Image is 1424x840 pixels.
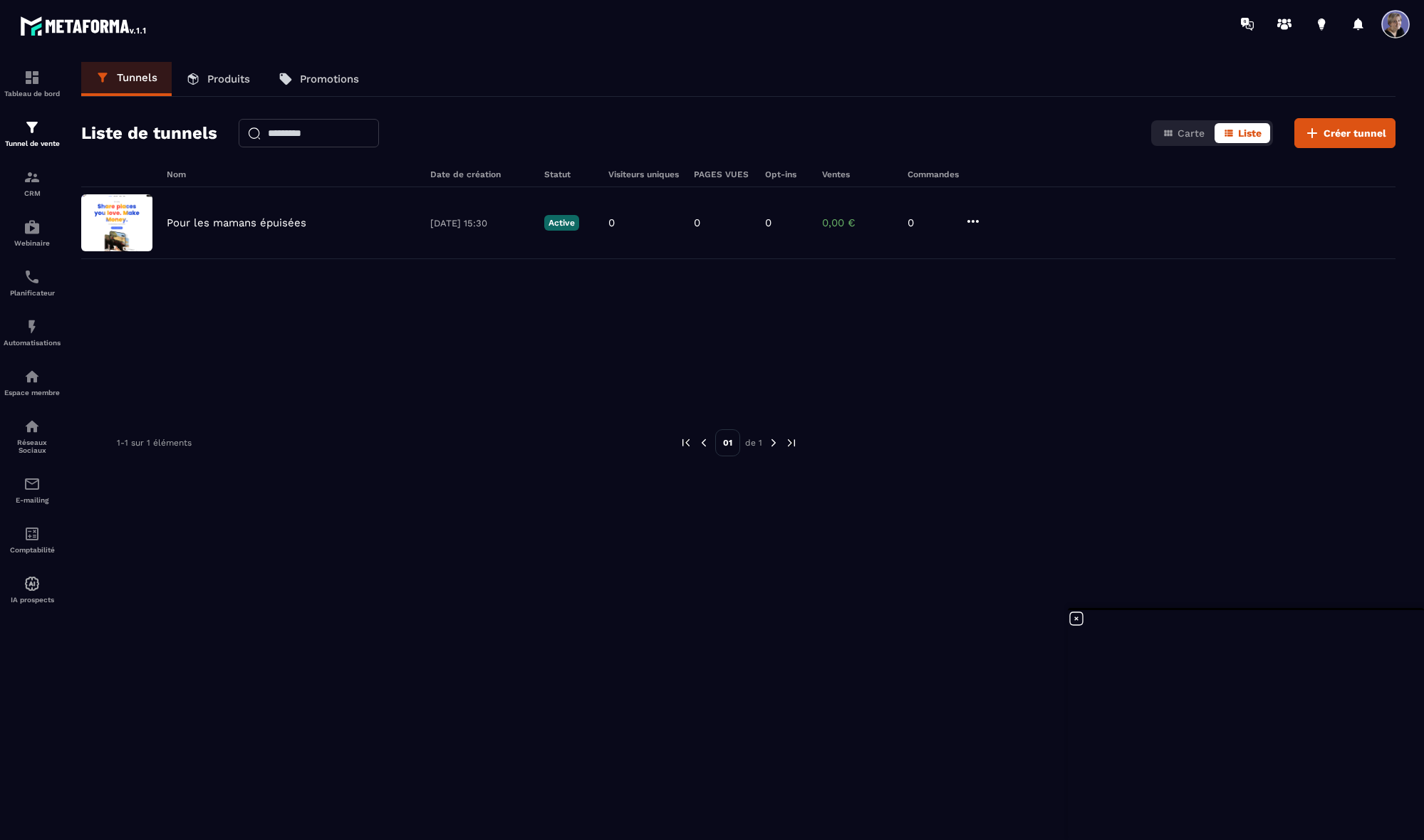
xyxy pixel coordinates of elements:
h6: Opt-ins [765,169,808,179]
span: Liste [1238,127,1262,139]
img: social-network [24,418,41,435]
span: Carte [1178,127,1205,139]
p: 0 [908,216,950,229]
h6: Date de création [430,169,530,179]
p: 0 [694,216,700,229]
p: Active [544,215,579,231]
img: automations [24,219,41,236]
p: E-mailing [4,496,61,504]
p: Promotions [300,73,359,85]
img: prev [680,436,692,449]
button: Créer tunnel [1294,118,1396,148]
a: schedulerschedulerPlanificateur [4,258,61,308]
a: automationsautomationsAutomatisations [4,308,61,357]
h6: PAGES VUES [694,169,751,179]
h6: Statut [544,169,594,179]
p: 0,00 € [822,216,893,229]
img: prev [697,436,710,449]
img: automations [24,575,41,592]
p: 0 [765,216,771,229]
p: Automatisations [4,339,61,347]
p: Tunnel de vente [4,140,61,147]
p: 01 [715,429,740,456]
button: Carte [1154,123,1213,143]
img: formation [24,119,41,136]
p: [DATE] 15:30 [430,218,530,229]
a: emailemailE-mailing [4,465,61,515]
p: Tunnels [117,71,157,84]
h2: Liste de tunnels [81,119,217,147]
a: Tunnels [81,62,172,96]
a: Produits [172,62,264,96]
p: de 1 [745,437,762,448]
h6: Commandes [908,169,959,179]
img: next [785,436,798,449]
p: Espace membre [4,389,61,397]
button: Liste [1215,123,1270,143]
h6: Nom [167,169,416,179]
img: formation [24,169,41,186]
p: CRM [4,189,61,197]
a: Promotions [264,62,373,96]
a: automationsautomationsWebinaire [4,208,61,258]
p: Tableau de bord [4,90,61,98]
span: Créer tunnel [1324,126,1386,140]
p: Produits [207,73,250,85]
p: Comptabilité [4,546,61,554]
a: social-networksocial-networkRéseaux Sociaux [4,407,61,465]
p: IA prospects [4,596,61,604]
a: automationsautomationsEspace membre [4,357,61,407]
p: Planificateur [4,289,61,297]
h6: Visiteurs uniques [608,169,680,179]
a: accountantaccountantComptabilité [4,515,61,565]
img: logo [20,13,148,38]
h6: Ventes [822,169,893,179]
p: Webinaire [4,239,61,247]
p: 1-1 sur 1 éléments [117,438,192,448]
p: Pour les mamans épuisées [167,216,306,229]
img: formation [24,69,41,86]
a: formationformationTunnel de vente [4,108,61,158]
a: formationformationCRM [4,158,61,208]
img: accountant [24,525,41,542]
img: image [81,194,152,251]
p: Réseaux Sociaux [4,439,61,454]
p: 0 [608,216,615,229]
img: scheduler [24,268,41,285]
a: formationformationTableau de bord [4,58,61,108]
img: automations [24,368,41,385]
img: automations [24,318,41,335]
img: email [24,476,41,493]
img: next [767,436,780,449]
